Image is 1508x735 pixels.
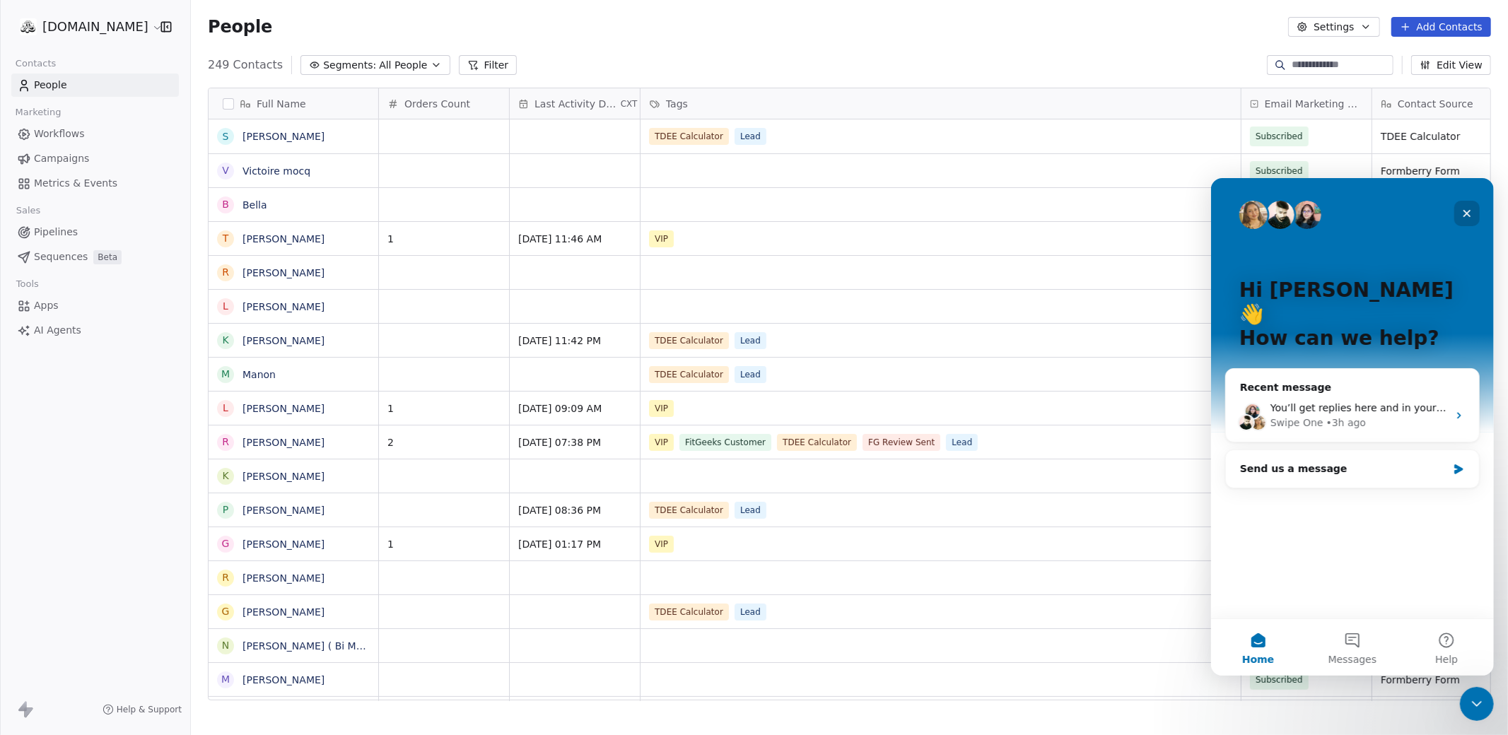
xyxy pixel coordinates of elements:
span: Home [31,476,63,486]
div: G [222,536,230,551]
div: K [222,333,228,348]
span: Lead [735,332,766,349]
span: Subscribed [1256,129,1303,143]
a: [PERSON_NAME] [242,539,325,550]
a: Campaigns [11,147,179,170]
span: Orders Count [404,97,470,111]
span: Segments: [323,58,376,73]
span: TDEE Calculator [649,366,729,383]
a: Victoire mocq [242,165,310,177]
span: [DATE] 08:36 PM [518,503,631,517]
span: TDEE Calculator [649,332,729,349]
span: Apps [34,298,59,313]
span: VIP [649,230,674,247]
a: [PERSON_NAME] [242,505,325,516]
span: [DATE] 01:17 PM [518,537,631,551]
div: G [222,604,230,619]
span: 1 [387,537,501,551]
div: grid [209,119,379,701]
span: 249 Contacts [208,57,283,73]
span: CXT [621,98,638,110]
span: Formberry Form [1381,164,1494,178]
button: Edit View [1411,55,1491,75]
img: tab_keywords_by_traffic_grey.svg [141,82,152,93]
img: logo_orange.svg [23,23,34,34]
span: Formberry Form [1381,673,1494,687]
a: AI Agents [11,319,179,342]
span: Tags [666,97,688,111]
span: [DATE] 09:09 AM [518,401,631,416]
div: T [223,231,229,246]
a: [PERSON_NAME] [242,131,325,142]
span: TDEE Calculator [777,434,857,451]
div: Tags [641,88,1241,119]
div: v 4.0.25 [40,23,69,34]
a: [PERSON_NAME] [242,606,325,618]
span: FitGeeks Customer [679,434,771,451]
div: S [223,129,229,144]
img: 1000.jpg [20,18,37,35]
div: M [221,367,230,382]
a: Pipelines [11,220,179,244]
div: Domain Overview [54,83,127,93]
a: [PERSON_NAME] [242,471,325,482]
span: 1 [387,232,501,246]
a: Workflows [11,122,179,146]
a: Metrics & Events [11,172,179,195]
span: Subscribed [1256,164,1303,178]
div: N [222,638,229,653]
div: V [222,163,229,178]
div: M [221,672,230,687]
span: Lead [735,128,766,145]
span: Tools [10,274,45,295]
div: Last Activity DateCXT [510,88,640,119]
a: [PERSON_NAME] [242,335,325,346]
span: All People [379,58,427,73]
span: Email Marketing Consent [1265,97,1363,111]
a: [PERSON_NAME] ( Bi Mat) [242,640,370,652]
span: TDEE Calculator [649,128,729,145]
span: [DOMAIN_NAME] [42,18,148,36]
div: L [223,299,228,314]
div: • 3h ago [115,237,156,252]
span: Campaigns [34,151,89,166]
span: VIP [649,536,674,553]
span: TDEE Calculator [649,604,729,621]
a: Apps [11,294,179,317]
img: tab_domain_overview_orange.svg [38,82,49,93]
div: R [222,570,229,585]
a: [PERSON_NAME] [242,674,325,686]
div: K [222,469,228,483]
span: [DATE] 07:38 PM [518,435,631,449]
span: People [34,78,67,93]
span: Full Name [257,97,306,111]
a: People [11,73,179,97]
span: Metrics & Events [34,176,117,191]
span: 2 [387,435,501,449]
div: r [222,435,229,449]
span: Lead [946,434,978,451]
iframe: Intercom live chat [1460,687,1494,721]
a: [PERSON_NAME] [242,572,325,584]
button: Messages [94,441,188,498]
a: SequencesBeta [11,245,179,269]
button: Settings [1288,17,1379,37]
div: Close [243,23,269,48]
span: Marketing [9,102,67,123]
span: Pipelines [34,225,78,240]
span: AI Agents [34,323,81,338]
div: Send us a message [14,271,269,310]
span: VIP [649,434,674,451]
a: Help & Support [103,704,182,715]
div: Email Marketing Consent [1241,88,1372,119]
span: 1 [387,401,501,416]
a: Bella [242,199,267,211]
span: Sequences [34,249,88,264]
